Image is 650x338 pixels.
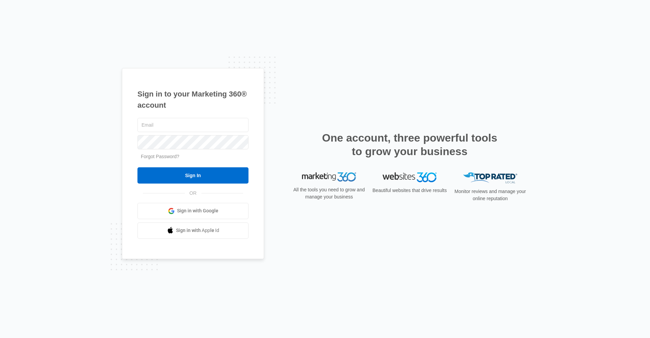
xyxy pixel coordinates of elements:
[372,187,448,194] p: Beautiful websites that drive results
[137,203,248,219] a: Sign in with Google
[137,88,248,111] h1: Sign in to your Marketing 360® account
[141,154,179,159] a: Forgot Password?
[137,167,248,184] input: Sign In
[137,223,248,239] a: Sign in with Apple Id
[302,172,356,182] img: Marketing 360
[452,188,528,202] p: Monitor reviews and manage your online reputation
[463,172,517,184] img: Top Rated Local
[185,190,201,197] span: OR
[383,172,437,182] img: Websites 360
[137,118,248,132] input: Email
[177,207,218,214] span: Sign in with Google
[320,131,499,158] h2: One account, three powerful tools to grow your business
[176,227,219,234] span: Sign in with Apple Id
[291,186,367,200] p: All the tools you need to grow and manage your business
